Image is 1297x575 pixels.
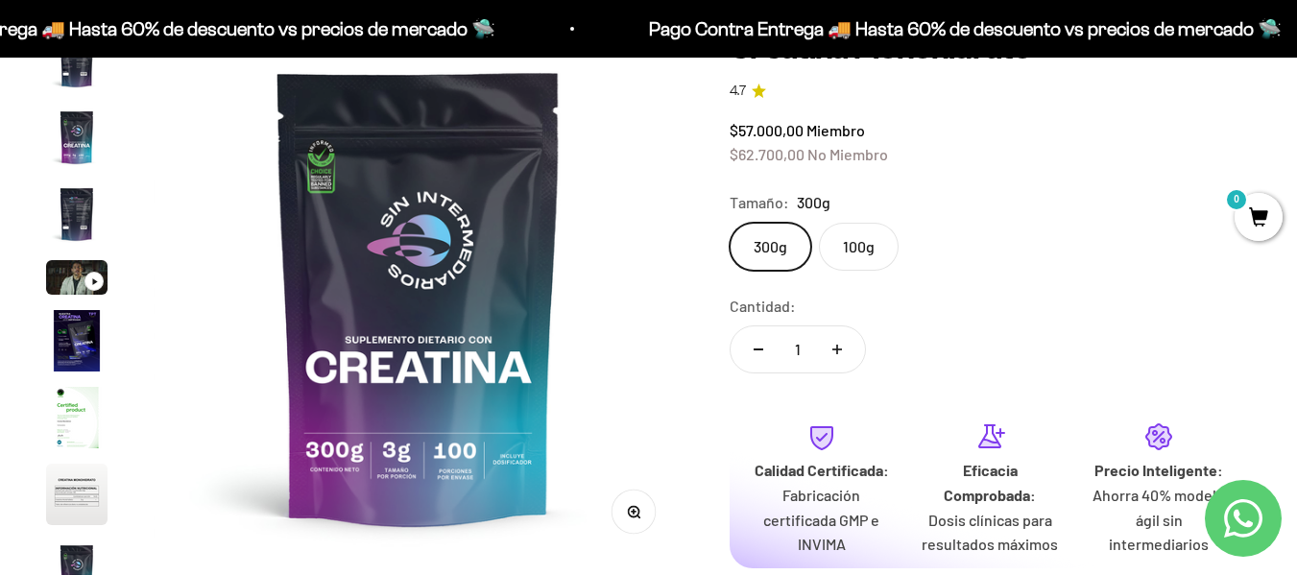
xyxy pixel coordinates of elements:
img: Creatina Monohidrato [154,32,684,562]
button: Ir al artículo 4 [46,183,108,251]
p: Pago Contra Entrega 🚚 Hasta 60% de descuento vs precios de mercado 🛸 [52,13,685,44]
strong: Eficacia Comprobada: [944,461,1036,504]
a: 4.74.7 de 5.0 estrellas [730,81,1251,102]
button: Ir al artículo 3 [46,107,108,174]
img: Creatina Monohidrato [46,310,108,371]
button: Ir al artículo 5 [46,260,108,300]
p: Fabricación certificada GMP e INVIMA [753,483,891,557]
a: 0 [1235,208,1283,229]
button: Aumentar cantidad [809,326,865,372]
img: Creatina Monohidrato [46,107,108,168]
img: Creatina Monohidrato [46,183,108,245]
legend: Tamaño: [730,190,789,215]
span: 4.7 [730,81,746,102]
span: No Miembro [807,145,888,163]
span: $57.000,00 [730,121,804,139]
span: $62.700,00 [730,145,805,163]
button: Reducir cantidad [731,326,786,372]
span: Miembro [806,121,865,139]
img: Creatina Monohidrato [46,30,108,91]
button: Ir al artículo 2 [46,30,108,97]
label: Cantidad: [730,294,796,319]
span: 300g [797,190,830,215]
strong: Calidad Certificada: [755,461,889,479]
mark: 0 [1225,188,1248,211]
button: Ir al artículo 6 [46,310,108,377]
button: Ir al artículo 7 [46,387,108,454]
img: Creatina Monohidrato [46,464,108,525]
strong: Precio Inteligente: [1094,461,1223,479]
p: Dosis clínicas para resultados máximos [922,508,1060,557]
img: Creatina Monohidrato [46,387,108,448]
button: Ir al artículo 8 [46,464,108,531]
p: Ahorra 40% modelo ágil sin intermediarios [1090,483,1228,557]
